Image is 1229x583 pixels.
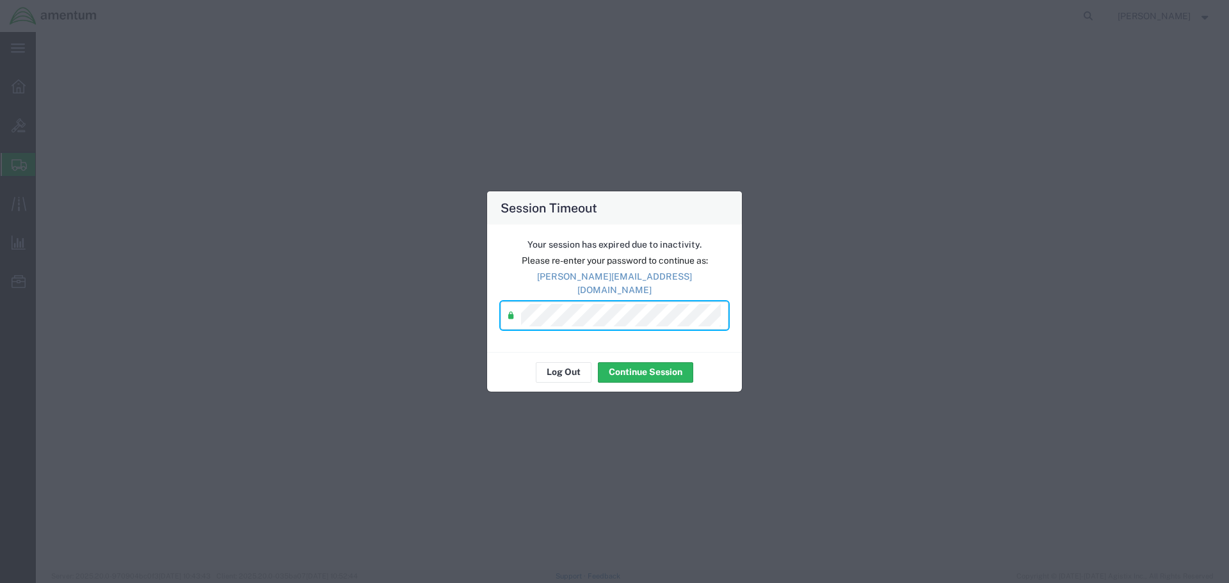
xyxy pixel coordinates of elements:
[598,362,693,383] button: Continue Session
[501,254,728,268] p: Please re-enter your password to continue as:
[501,238,728,252] p: Your session has expired due to inactivity.
[536,362,591,383] button: Log Out
[501,198,597,217] h4: Session Timeout
[501,270,728,297] p: [PERSON_NAME][EMAIL_ADDRESS][DOMAIN_NAME]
